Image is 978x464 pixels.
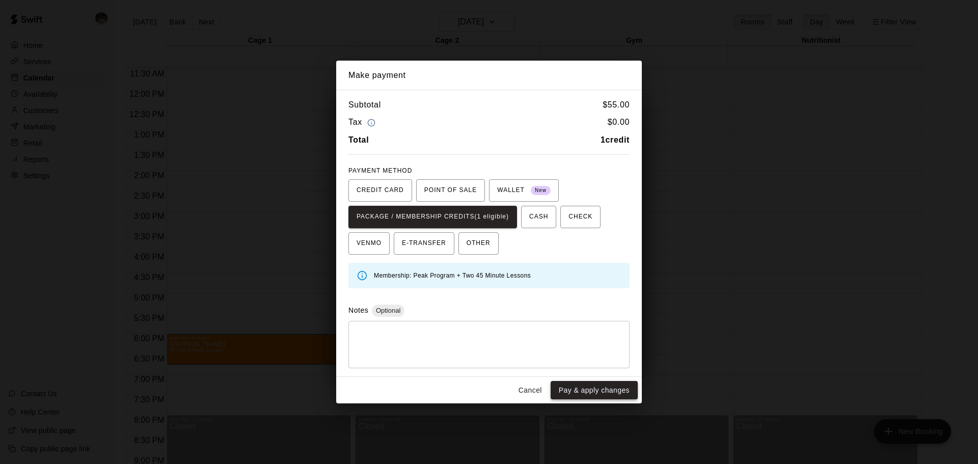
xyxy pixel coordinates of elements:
[568,209,592,225] span: CHECK
[372,307,404,314] span: Optional
[348,135,369,144] b: Total
[467,235,491,252] span: OTHER
[402,235,446,252] span: E-TRANSFER
[489,179,559,202] button: WALLET New
[348,232,390,255] button: VENMO
[348,179,412,202] button: CREDIT CARD
[357,182,404,199] span: CREDIT CARD
[497,182,551,199] span: WALLET
[521,206,556,228] button: CASH
[357,235,382,252] span: VENMO
[357,209,509,225] span: PACKAGE / MEMBERSHIP CREDITS (1 eligible)
[348,98,381,112] h6: Subtotal
[348,306,368,314] label: Notes
[551,381,638,400] button: Pay & apply changes
[560,206,601,228] button: CHECK
[608,116,630,129] h6: $ 0.00
[348,116,378,129] h6: Tax
[374,272,531,279] span: Membership: Peak Program + Two 45 Minute Lessons
[529,209,548,225] span: CASH
[394,232,454,255] button: E-TRANSFER
[601,135,630,144] b: 1 credit
[416,179,485,202] button: POINT OF SALE
[531,184,551,198] span: New
[514,381,547,400] button: Cancel
[348,206,517,228] button: PACKAGE / MEMBERSHIP CREDITS(1 eligible)
[336,61,642,90] h2: Make payment
[424,182,477,199] span: POINT OF SALE
[458,232,499,255] button: OTHER
[348,167,412,174] span: PAYMENT METHOD
[603,98,630,112] h6: $ 55.00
